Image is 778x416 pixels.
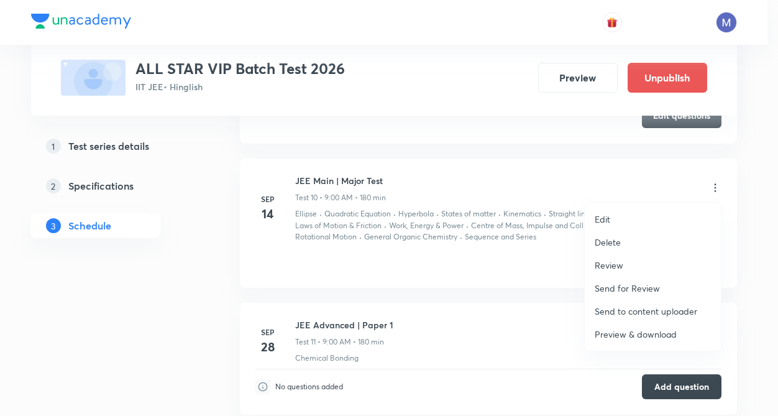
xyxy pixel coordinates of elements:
p: Review [595,259,623,272]
p: Send to content uploader [595,305,697,318]
p: Send for Review [595,282,660,295]
p: Edit [595,213,610,226]
p: Preview & download [595,328,677,341]
p: Delete [595,236,621,249]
